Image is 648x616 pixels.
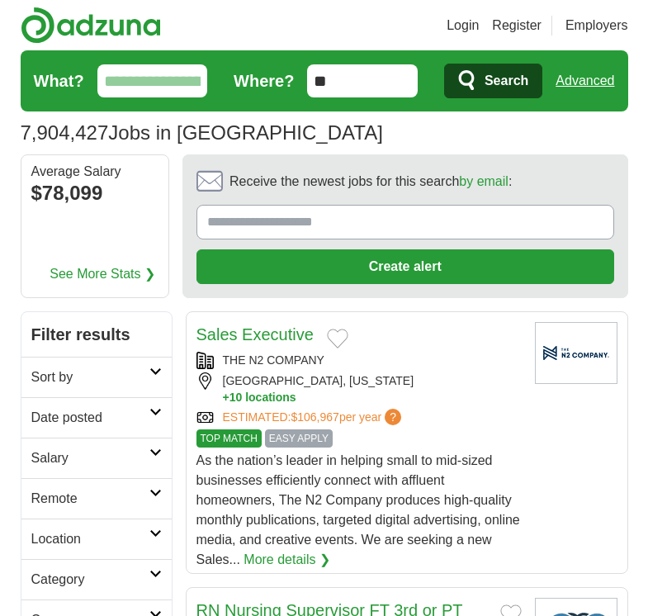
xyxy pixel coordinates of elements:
[223,390,229,405] span: +
[327,329,348,348] button: Add to favorite jobs
[196,372,522,405] div: [GEOGRAPHIC_DATA], [US_STATE]
[21,397,172,438] a: Date posted
[34,69,84,93] label: What?
[196,453,520,566] span: As the nation’s leader in helping small to mid-sized businesses efficiently connect with affluent...
[21,559,172,599] a: Category
[485,64,528,97] span: Search
[459,174,508,188] a: by email
[385,409,401,425] span: ?
[21,357,172,397] a: Sort by
[223,409,405,426] a: ESTIMATED:$106,967per year?
[565,16,628,36] a: Employers
[229,172,512,192] span: Receive the newest jobs for this search :
[447,16,479,36] a: Login
[291,410,338,424] span: $106,967
[31,529,149,549] h2: Location
[31,408,149,428] h2: Date posted
[21,312,172,357] h2: Filter results
[50,264,155,284] a: See More Stats ❯
[21,438,172,478] a: Salary
[492,16,542,36] a: Register
[556,64,614,97] a: Advanced
[196,249,614,284] button: Create alert
[21,118,109,148] span: 7,904,427
[21,7,161,44] img: Adzuna logo
[196,429,262,448] span: TOP MATCH
[444,64,542,98] button: Search
[223,390,522,405] button: +10 locations
[21,121,383,144] h1: Jobs in [GEOGRAPHIC_DATA]
[244,550,330,570] a: More details ❯
[31,178,158,208] div: $78,099
[21,478,172,519] a: Remote
[21,519,172,559] a: Location
[31,165,158,178] div: Average Salary
[31,367,149,387] h2: Sort by
[196,352,522,369] div: THE N2 COMPANY
[535,322,617,384] img: Company logo
[234,69,294,93] label: Where?
[265,429,333,448] span: EASY APPLY
[196,325,314,344] a: Sales Executive
[31,570,149,590] h2: Category
[31,489,149,509] h2: Remote
[31,448,149,468] h2: Salary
